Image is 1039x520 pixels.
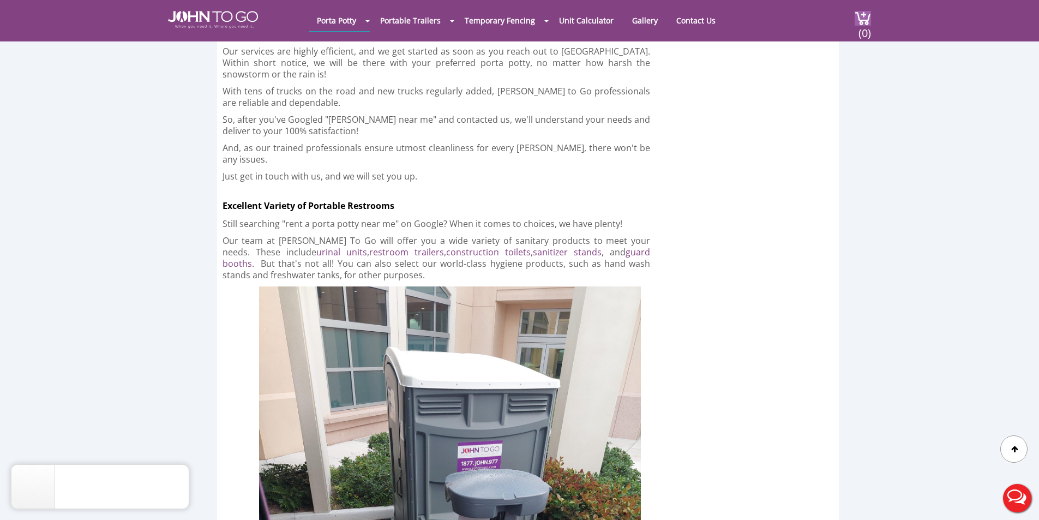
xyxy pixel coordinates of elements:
a: guard booths [223,246,651,270]
a: urinal units [316,246,367,258]
p: Our team at [PERSON_NAME] To Go will offer you a wide variety of sanitary products to meet your n... [223,235,651,281]
p: And, as our trained professionals ensure utmost cleanliness for every [PERSON_NAME], there won't ... [223,142,651,165]
img: JOHN to go [168,11,258,28]
button: Live Chat [995,476,1039,520]
p: So, after you've Googled "[PERSON_NAME] near me" and contacted us, we'll understand your needs an... [223,114,651,137]
p: Still searching "rent a porta potty near me" on Google? When it comes to choices, we have plenty! [223,218,651,230]
a: Portable Trailers [372,10,449,31]
span: (0) [858,17,871,40]
p: Just get in touch with us, and we will set you up. [223,171,651,182]
p: With tens of trucks on the road and new trucks regularly added, [PERSON_NAME] to Go professionals... [223,86,651,109]
p: Our services are highly efficient, and we get started as soon as you reach out to [GEOGRAPHIC_DAT... [223,46,651,80]
a: construction toilets [446,246,531,258]
a: sanitizer stands [533,246,602,258]
img: cart a [855,11,871,26]
a: Gallery [624,10,666,31]
h2: Excellent Variety of Portable Restrooms [223,193,678,213]
a: restroom trailers [369,246,444,258]
a: Unit Calculator [551,10,622,31]
a: Temporary Fencing [457,10,543,31]
a: Contact Us [668,10,724,31]
a: Porta Potty [309,10,364,31]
